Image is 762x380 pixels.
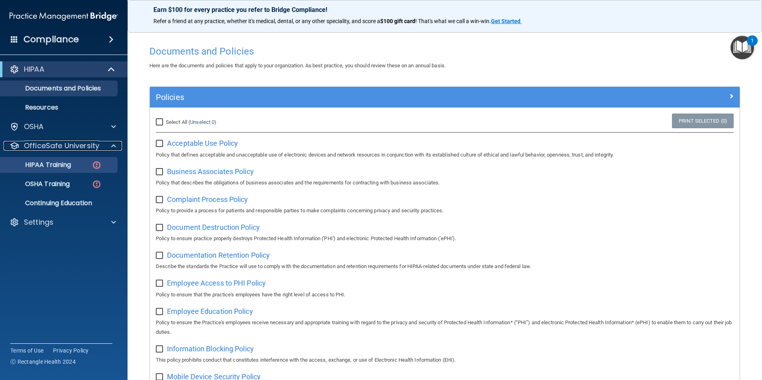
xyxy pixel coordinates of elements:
p: Policy to ensure practice properly destroys Protected Health Information ('PHI') and electronic P... [156,234,734,243]
img: PMB logo [10,8,118,24]
span: Refer a friend at any practice, whether it's medical, dental, or any other speciality, and score a [153,18,380,24]
p: OSHA [24,122,44,131]
span: Ⓒ Rectangle Health 2024 [10,358,76,366]
p: Settings [24,217,53,227]
span: Acceptable Use Policy [167,139,238,147]
p: Describe the standards the Practice will use to comply with the documentation and retention requi... [156,262,734,271]
input: Select All (Unselect 0) [156,119,165,125]
strong: $100 gift card [380,18,415,24]
p: OSHA Training [5,180,70,188]
span: Business Associates Policy [167,167,254,176]
p: Policy to ensure that the practice's employees have the right level of access to PHI. [156,290,734,300]
img: danger-circle.6113f641.png [92,160,102,170]
span: Complaint Process Policy [167,195,248,204]
strong: Get Started [491,18,520,24]
a: Privacy Policy [53,347,89,355]
a: Policies [156,91,734,104]
a: Terms of Use [10,347,43,355]
p: Earn $100 for every practice you refer to Bridge Compliance! [153,6,736,14]
img: danger-circle.6113f641.png [92,179,102,189]
span: Employee Education Policy [167,307,253,315]
a: Print Selected (0) [672,114,734,128]
p: Policy to provide a process for patients and responsible parties to make complaints concerning pr... [156,206,734,215]
h5: Policies [156,93,586,102]
span: Documentation Retention Policy [167,251,270,259]
a: (Unselect 0) [189,119,216,125]
button: Open Resource Center, 1 new notification [731,36,754,59]
div: 1 [751,41,754,51]
span: Document Destruction Policy [167,223,260,231]
span: Select All [166,119,187,125]
p: Policy that describes the obligations of business associates and the requirements for contracting... [156,178,734,188]
p: HIPAA [24,65,44,74]
p: Policy that defines acceptable and unacceptable use of electronic devices and network resources i... [156,150,734,160]
a: Get Started [491,18,522,24]
span: ! That's what we call a win-win. [415,18,491,24]
p: Policy to ensure the Practice's employees receive necessary and appropriate training with regard ... [156,318,734,337]
span: Employee Access to PHI Policy [167,279,266,287]
a: OfficeSafe University [10,141,116,151]
p: Documents and Policies [5,84,114,92]
span: Information Blocking Policy [167,345,254,353]
p: Resources [5,104,114,112]
a: Settings [10,217,116,227]
p: OfficeSafe University [24,141,99,151]
p: Continuing Education [5,199,114,207]
p: HIPAA Training [5,161,71,169]
p: This policy prohibits conduct that constitutes interference with the access, exchange, or use of ... [156,355,734,365]
a: HIPAA [10,65,116,74]
h4: Compliance [24,34,79,45]
a: OSHA [10,122,116,131]
span: Here are the documents and policies that apply to your organization. As best practice, you should... [149,63,446,69]
h4: Documents and Policies [149,46,740,57]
